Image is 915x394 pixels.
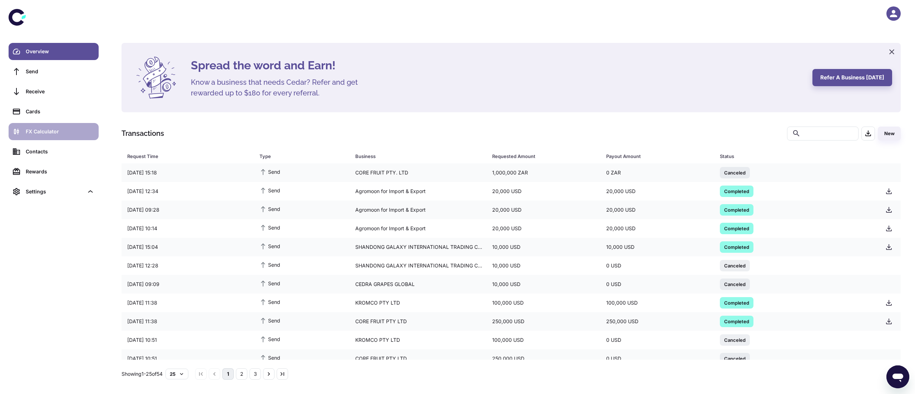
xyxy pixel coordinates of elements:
span: Send [259,186,280,194]
div: [DATE] 10:14 [122,222,254,235]
div: [DATE] 12:28 [122,259,254,272]
span: Canceled [720,280,750,287]
span: Send [259,261,280,269]
span: Canceled [720,169,750,176]
div: [DATE] 11:38 [122,315,254,328]
span: Send [259,279,280,287]
div: 1,000,000 ZAR [486,166,600,179]
span: Completed [720,317,753,325]
nav: pagination navigation [194,368,289,380]
div: SHANDONG GALAXY INTERNATIONAL TRADING CO.,LTD [350,240,486,254]
div: 10,000 USD [486,277,600,291]
span: Canceled [720,262,750,269]
button: Go to next page [263,368,274,380]
div: 0 USD [600,333,714,347]
span: Send [259,168,280,176]
div: 250,000 USD [600,315,714,328]
span: Requested Amount [492,151,598,161]
div: 20,000 USD [486,184,600,198]
span: Completed [720,243,753,250]
div: CEDRA GRAPES GLOBAL [350,277,486,291]
div: 100,000 USD [486,296,600,310]
span: Request Time [127,151,251,161]
div: Status [720,151,862,161]
div: SHANDONG GALAXY INTERNATIONAL TRADING CO.,LTD [350,259,486,272]
span: Send [259,354,280,361]
button: New [878,127,901,141]
button: Go to page 3 [249,368,261,380]
div: Receive [26,88,94,95]
div: Request Time [127,151,242,161]
span: Completed [720,299,753,306]
span: Status [720,151,871,161]
button: Refer a business [DATE] [812,69,892,86]
button: Go to last page [277,368,288,380]
span: Send [259,242,280,250]
div: [DATE] 10:51 [122,333,254,347]
div: Send [26,68,94,75]
div: 20,000 USD [600,184,714,198]
div: 10,000 USD [486,240,600,254]
div: Type [259,151,337,161]
iframe: Button to launch messaging window [886,365,909,388]
div: KROMCO PTY LTD [350,296,486,310]
div: 20,000 USD [600,203,714,217]
div: 20,000 USD [600,222,714,235]
a: Contacts [9,143,99,160]
div: 0 USD [600,259,714,272]
h1: Transactions [122,128,164,139]
div: [DATE] 15:18 [122,166,254,179]
span: Send [259,298,280,306]
div: [DATE] 12:34 [122,184,254,198]
div: 10,000 USD [600,240,714,254]
span: Payout Amount [606,151,712,161]
button: page 1 [222,368,234,380]
h5: Know a business that needs Cedar? Refer and get rewarded up to $180 for every referral. [191,77,370,98]
div: Cards [26,108,94,115]
div: KROMCO PTY LTD [350,333,486,347]
div: Contacts [26,148,94,156]
span: Completed [720,206,753,213]
div: 0 USD [600,352,714,365]
span: Canceled [720,336,750,343]
div: Agromoon for Import & Export [350,184,486,198]
div: FX Calculator [26,128,94,136]
span: Send [259,335,280,343]
div: Agromoon for Import & Export [350,222,486,235]
span: Send [259,223,280,231]
div: 0 USD [600,277,714,291]
button: Go to page 2 [236,368,247,380]
div: Rewards [26,168,94,176]
span: Send [259,205,280,213]
div: [DATE] 09:09 [122,277,254,291]
div: [DATE] 15:04 [122,240,254,254]
span: Completed [720,225,753,232]
span: Completed [720,187,753,194]
a: Receive [9,83,99,100]
div: Payout Amount [606,151,702,161]
div: CORE FRUIT PTY. LTD [350,166,486,179]
div: 100,000 USD [486,333,600,347]
button: 25 [165,369,188,379]
a: Overview [9,43,99,60]
div: 0 ZAR [600,166,714,179]
span: Type [259,151,347,161]
h4: Spread the word and Earn! [191,57,804,74]
div: Settings [26,188,84,196]
div: Agromoon for Import & Export [350,203,486,217]
div: 10,000 USD [486,259,600,272]
div: 20,000 USD [486,222,600,235]
div: CORE FRUIT PTY LTD [350,352,486,365]
a: Rewards [9,163,99,180]
div: 20,000 USD [486,203,600,217]
div: 250,000 USD [486,352,600,365]
div: Requested Amount [492,151,588,161]
span: Send [259,316,280,324]
a: FX Calculator [9,123,99,140]
div: CORE FRUIT PTY LTD [350,315,486,328]
p: Showing 1-25 of 54 [122,370,163,378]
a: Cards [9,103,99,120]
div: [DATE] 11:38 [122,296,254,310]
div: 250,000 USD [486,315,600,328]
div: [DATE] 09:28 [122,203,254,217]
